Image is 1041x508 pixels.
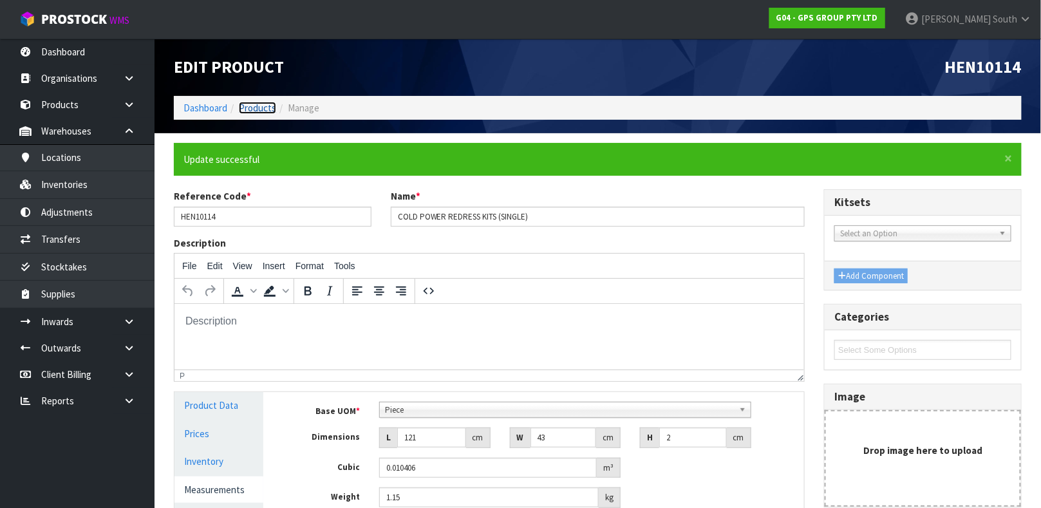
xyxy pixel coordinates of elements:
[19,11,35,27] img: cube-alt.png
[283,487,370,503] label: Weight
[283,428,370,444] label: Dimensions
[921,13,991,25] span: [PERSON_NAME]
[334,261,355,271] span: Tools
[109,14,129,26] small: WMS
[174,236,226,250] label: Description
[259,280,291,302] div: Background color
[174,207,371,227] input: Reference Code
[379,458,597,478] input: Cubic
[769,8,885,28] a: G04 - GPS GROUP PTY LTD
[597,458,621,478] div: m³
[368,280,390,302] button: Align center
[182,261,197,271] span: File
[863,444,982,456] strong: Drop image here to upload
[283,458,370,474] label: Cubic
[174,189,251,203] label: Reference Code
[834,391,1011,403] h3: Image
[776,12,878,23] strong: G04 - GPS GROUP PTY LTD
[199,280,221,302] button: Redo
[386,432,391,443] strong: L
[391,207,805,227] input: Name
[517,432,524,443] strong: W
[397,428,466,447] input: Length
[834,268,908,284] button: Add Component
[283,402,370,418] label: Base UOM
[174,392,263,419] a: Product Data
[183,102,227,114] a: Dashboard
[993,13,1017,25] span: South
[727,428,751,448] div: cm
[174,476,263,503] a: Measurements
[466,428,491,448] div: cm
[840,226,994,241] span: Select an Option
[183,153,259,165] span: Update successful
[263,261,285,271] span: Insert
[385,402,734,418] span: Piece
[379,487,599,507] input: Weight
[180,372,185,381] div: p
[319,280,341,302] button: Italic
[41,11,107,28] span: ProStock
[596,428,621,448] div: cm
[659,428,727,447] input: Height
[599,487,621,508] div: kg
[346,280,368,302] button: Align left
[207,261,223,271] span: Edit
[945,56,1022,77] span: HEN10114
[390,280,412,302] button: Align right
[174,420,263,447] a: Prices
[174,448,263,475] a: Inventory
[794,370,805,381] div: Resize
[233,261,252,271] span: View
[418,280,440,302] button: Source code
[288,102,319,114] span: Manage
[239,102,276,114] a: Products
[1005,149,1013,167] span: ×
[174,304,804,370] iframe: Rich Text Area. Press ALT-0 for help.
[174,56,284,77] span: Edit Product
[297,280,319,302] button: Bold
[391,189,420,203] label: Name
[295,261,324,271] span: Format
[834,196,1011,209] h3: Kitsets
[530,428,597,447] input: Width
[647,432,653,443] strong: H
[177,280,199,302] button: Undo
[227,280,259,302] div: Text color
[834,311,1011,323] h3: Categories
